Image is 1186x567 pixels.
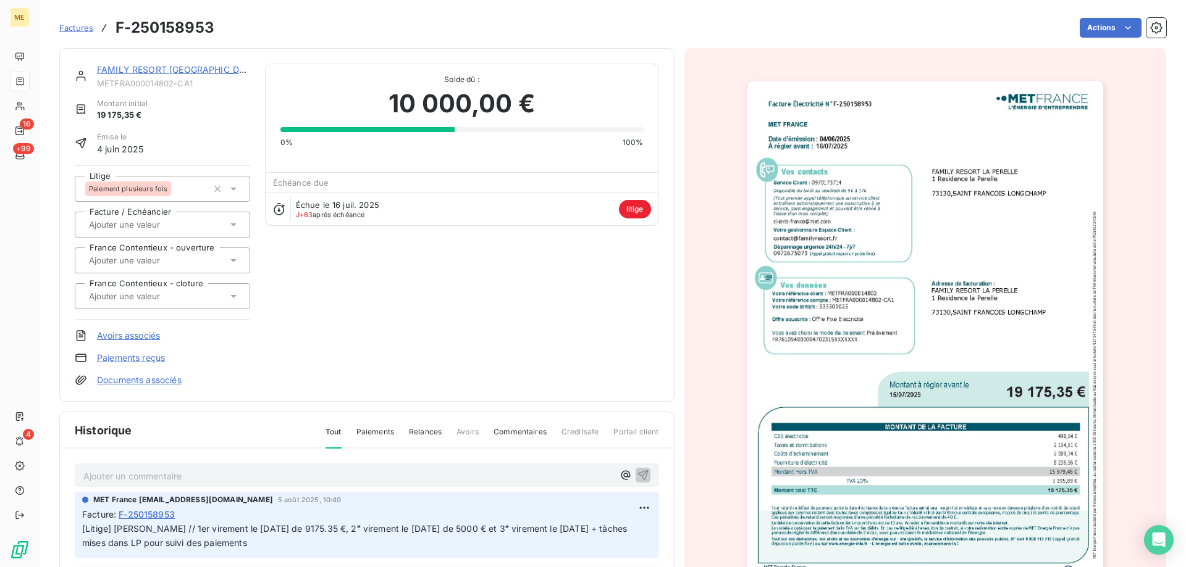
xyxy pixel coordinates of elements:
[409,426,442,447] span: Relances
[619,200,651,218] span: litige
[456,426,479,447] span: Avoirs
[10,7,30,27] div: ME
[494,426,547,447] span: Commentaires
[97,109,148,122] span: 19 175,35 €
[280,74,644,85] span: Solde dû :
[1080,18,1142,38] button: Actions
[97,329,160,342] a: Avoirs associés
[389,85,535,122] span: 10 000,00 €
[280,137,293,148] span: 0%
[116,17,214,39] h3: F-250158953
[82,523,629,548] span: [Litige] [PERSON_NAME] // 1er virement le [DATE] de 9175.35 €, 2ᵉ virement le [DATE] de 5000 € et...
[10,540,30,560] img: Logo LeanPay
[97,131,144,143] span: Émise le
[97,78,250,88] span: METFRA000014802-CA1
[296,211,365,218] span: après échéance
[623,137,644,148] span: 100%
[97,64,259,75] a: FAMILY RESORT [GEOGRAPHIC_DATA]
[59,22,93,34] a: Factures
[97,352,165,364] a: Paiements reçus
[561,426,599,447] span: Creditsafe
[296,210,313,219] span: J+63
[88,255,212,266] input: Ajouter une valeur
[296,200,379,210] span: Échue le 16 juil. 2025
[88,291,212,302] input: Ajouter une valeur
[356,426,394,447] span: Paiements
[93,494,273,505] span: MET France [EMAIL_ADDRESS][DOMAIN_NAME]
[23,429,34,440] span: 4
[97,98,148,109] span: Montant initial
[20,118,34,130] span: 16
[59,23,93,33] span: Factures
[82,508,116,521] span: Facture :
[1144,525,1174,555] div: Open Intercom Messenger
[97,143,144,155] span: 4 juin 2025
[88,219,212,230] input: Ajouter une valeur
[273,178,329,188] span: Échéance due
[613,426,658,447] span: Portail client
[119,508,175,521] span: F-250158953
[75,422,132,439] span: Historique
[278,496,342,503] span: 5 août 2025, 10:49
[13,143,34,154] span: +99
[89,185,167,192] span: Paiement plusieurs fois
[97,374,182,386] a: Documents associés
[326,426,342,449] span: Tout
